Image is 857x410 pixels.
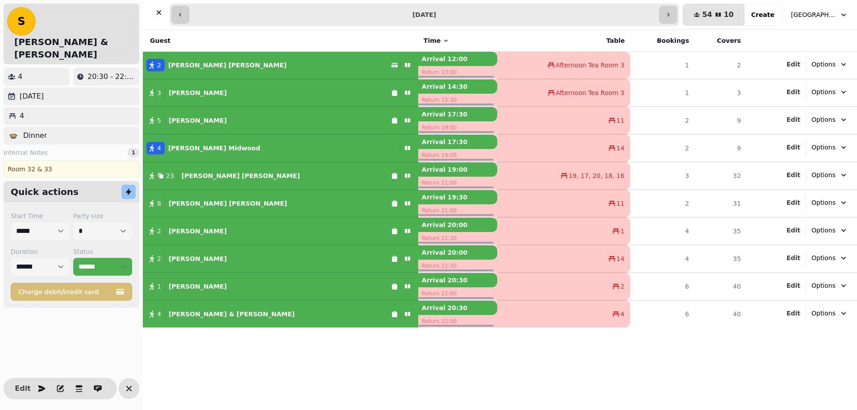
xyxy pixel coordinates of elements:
p: Return 21:00 [418,177,497,189]
span: 14 [616,254,624,263]
span: Options [811,60,836,69]
p: Return 15:30 [418,94,497,106]
span: Afternoon Tea Room 3 [556,88,624,97]
label: Status [73,247,132,256]
button: 23[PERSON_NAME] [PERSON_NAME] [143,165,418,186]
span: 1 [620,227,624,236]
button: Edit [786,60,800,69]
span: 8 [157,199,161,208]
td: 32 [695,162,746,190]
span: Options [811,143,836,152]
p: Arrival 12:00 [418,52,497,66]
span: Edit [786,310,800,316]
button: Edit [786,253,800,262]
span: Charge debit/credit card [18,289,114,295]
span: Edit [786,199,800,206]
p: Arrival 17:30 [418,135,497,149]
p: Return 22:00 [418,315,497,327]
p: [PERSON_NAME] [169,116,227,125]
span: Create [751,12,774,18]
td: 6 [630,300,695,327]
td: 4 [630,245,695,273]
button: Edit [786,115,800,124]
td: 1 [630,52,695,79]
button: Edit [786,87,800,96]
td: 9 [695,107,746,134]
span: Options [811,309,836,318]
span: Edit [786,227,800,233]
p: [PERSON_NAME] [PERSON_NAME] [169,199,287,208]
p: [PERSON_NAME] [169,88,227,97]
td: 2 [630,134,695,162]
button: Options [806,222,853,238]
p: [PERSON_NAME] [169,282,227,291]
p: Return 19:00 [418,149,497,162]
span: Options [811,198,836,207]
p: Arrival 19:00 [418,162,497,177]
p: 20:30 - 22:00 [87,71,136,82]
td: 31 [695,190,746,217]
p: Dinner [23,130,47,141]
td: 3 [630,162,695,190]
button: 5410 [683,4,745,25]
button: [GEOGRAPHIC_DATA], [GEOGRAPHIC_DATA] [786,7,853,23]
button: 8[PERSON_NAME] [PERSON_NAME] [143,193,418,214]
button: Options [806,250,853,266]
p: Return 19:00 [418,121,497,134]
button: Options [806,112,853,128]
button: Options [806,305,853,321]
h2: Quick actions [11,186,79,198]
th: Bookings [630,30,695,52]
span: Edit [786,89,800,95]
td: 9 [695,134,746,162]
p: Arrival 17:30 [418,107,497,121]
span: 23 [166,171,174,180]
span: 4 [157,144,161,153]
p: Arrival 20:30 [418,273,497,287]
p: Arrival 20:30 [418,301,497,315]
span: Time [424,36,441,45]
button: 1 [PERSON_NAME] [143,276,418,297]
span: 2 [157,227,161,236]
span: Options [811,226,836,235]
button: 2 [PERSON_NAME] [143,248,418,269]
span: 2 [157,61,161,70]
button: 4 [PERSON_NAME] & [PERSON_NAME] [143,303,418,325]
span: Options [811,115,836,124]
span: Afternoon Tea Room 3 [556,61,624,70]
td: 3 [695,79,746,107]
p: 4 [18,71,22,82]
span: Internal Notes [4,148,48,157]
span: 2 [157,254,161,263]
button: Charge debit/credit card [11,283,132,301]
span: Edit [786,144,800,150]
button: 4[PERSON_NAME] Midwood [143,137,418,159]
span: 14 [616,144,624,153]
label: Party size [73,211,132,220]
button: 2[PERSON_NAME] [PERSON_NAME] [143,54,418,76]
p: [PERSON_NAME] Midwood [168,144,260,153]
button: Edit [786,309,800,318]
span: Options [811,253,836,262]
label: Duration [11,247,70,256]
p: Arrival 20:00 [418,218,497,232]
p: Return 21:30 [418,232,497,244]
span: Edit [17,385,28,392]
span: 11 [616,199,624,208]
p: [PERSON_NAME] [169,254,227,263]
td: 1 [630,79,695,107]
span: 10 [724,11,733,18]
button: Options [806,195,853,211]
span: Edit [786,61,800,67]
p: Arrival 14:30 [418,79,497,94]
p: Arrival 20:00 [418,245,497,260]
th: Guest [143,30,418,52]
p: Return 13:00 [418,66,497,79]
span: [GEOGRAPHIC_DATA], [GEOGRAPHIC_DATA] [791,10,836,19]
p: Return 21:30 [418,260,497,272]
td: 6 [630,273,695,300]
button: Edit [786,170,800,179]
p: [DATE] [20,91,44,102]
button: Options [806,84,853,100]
button: Options [806,277,853,294]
